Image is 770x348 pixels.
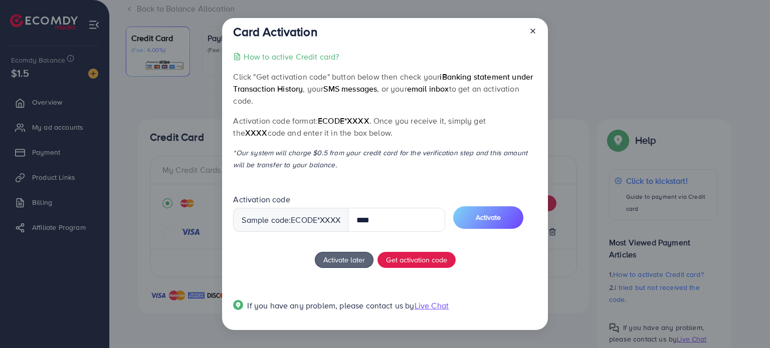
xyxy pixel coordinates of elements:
p: Click "Get activation code" button below then check your , your , or your to get an activation code. [233,71,536,107]
iframe: Chat [727,303,762,340]
button: Get activation code [377,252,456,268]
h3: Card Activation [233,25,317,39]
span: ecode [291,214,317,226]
img: Popup guide [233,300,243,310]
span: SMS messages [323,83,377,94]
span: If you have any problem, please contact us by [247,300,414,311]
span: Get activation code [386,254,447,265]
span: iBanking statement under Transaction History [233,71,533,94]
button: Activate [453,206,523,229]
span: Activate later [323,254,365,265]
div: Sample code: *XXXX [233,208,348,232]
span: XXXX [245,127,268,138]
p: Activation code format: . Once you receive it, simply get the code and enter it in the box below. [233,115,536,139]
label: Activation code [233,194,290,205]
span: email inbox [407,83,449,94]
span: Live Chat [415,300,449,311]
p: How to active Credit card? [244,51,339,63]
button: Activate later [315,252,373,268]
span: ecode*XXXX [318,115,369,126]
span: Activate [476,212,501,222]
p: *Our system will charge $0.5 from your credit card for the verification step and this amount will... [233,147,536,171]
